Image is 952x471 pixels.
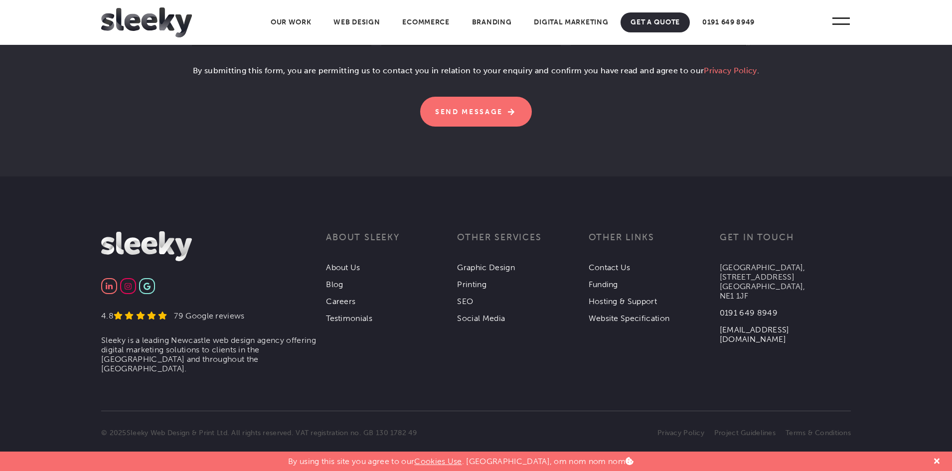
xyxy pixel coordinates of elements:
[125,283,131,290] img: Instagram
[414,457,462,466] a: Cookies Use
[326,314,372,323] a: Testimonials
[692,12,765,32] a: 0191 649 8949
[457,314,505,323] a: Social Media
[326,280,343,289] a: Blog
[167,311,244,320] div: 79 Google reviews
[720,231,851,255] h3: Get in touch
[657,429,704,437] a: Privacy Policy
[589,314,670,323] a: Website Specification
[288,452,634,466] p: By using this site you agree to our . [GEOGRAPHIC_DATA], om nom nom nom
[420,97,532,127] input: Send Message
[457,263,514,272] a: Graphic Design
[621,12,690,32] a: Get A Quote
[261,12,321,32] a: Our Work
[326,263,360,272] a: About Us
[101,429,476,437] p: © 2025 . All rights reserved. VAT registration no. GB 130 1782 49
[106,283,112,290] img: Linkedin
[720,308,778,317] a: 0191 649 8949
[457,231,588,255] h3: Other services
[323,12,390,32] a: Web Design
[392,12,459,32] a: Ecommerce
[786,429,851,437] a: Terms & Conditions
[101,7,192,37] img: Sleeky Web Design Newcastle
[144,283,151,290] img: Google
[192,65,760,85] p: By submitting this form, you are permitting us to contact you in relation to your enquiry and con...
[101,335,326,373] li: Sleeky is a leading Newcastle web design agency offering digital marketing solutions to clients i...
[589,263,631,272] a: Contact Us
[720,263,851,301] p: [GEOGRAPHIC_DATA], [STREET_ADDRESS] [GEOGRAPHIC_DATA], NE1 1JF
[704,66,757,75] a: Privacy Policy
[101,231,192,261] img: Sleeky Web Design Newcastle
[524,12,618,32] a: Digital Marketing
[714,429,776,437] a: Project Guidelines
[457,297,473,306] a: SEO
[720,325,790,344] a: [EMAIL_ADDRESS][DOMAIN_NAME]
[462,12,522,32] a: Branding
[101,311,245,320] a: 4.8 79 Google reviews
[457,280,486,289] a: Printing
[326,231,457,255] h3: About Sleeky
[326,297,355,306] a: Careers
[589,231,720,255] h3: Other links
[589,280,618,289] a: Funding
[589,297,657,306] a: Hosting & Support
